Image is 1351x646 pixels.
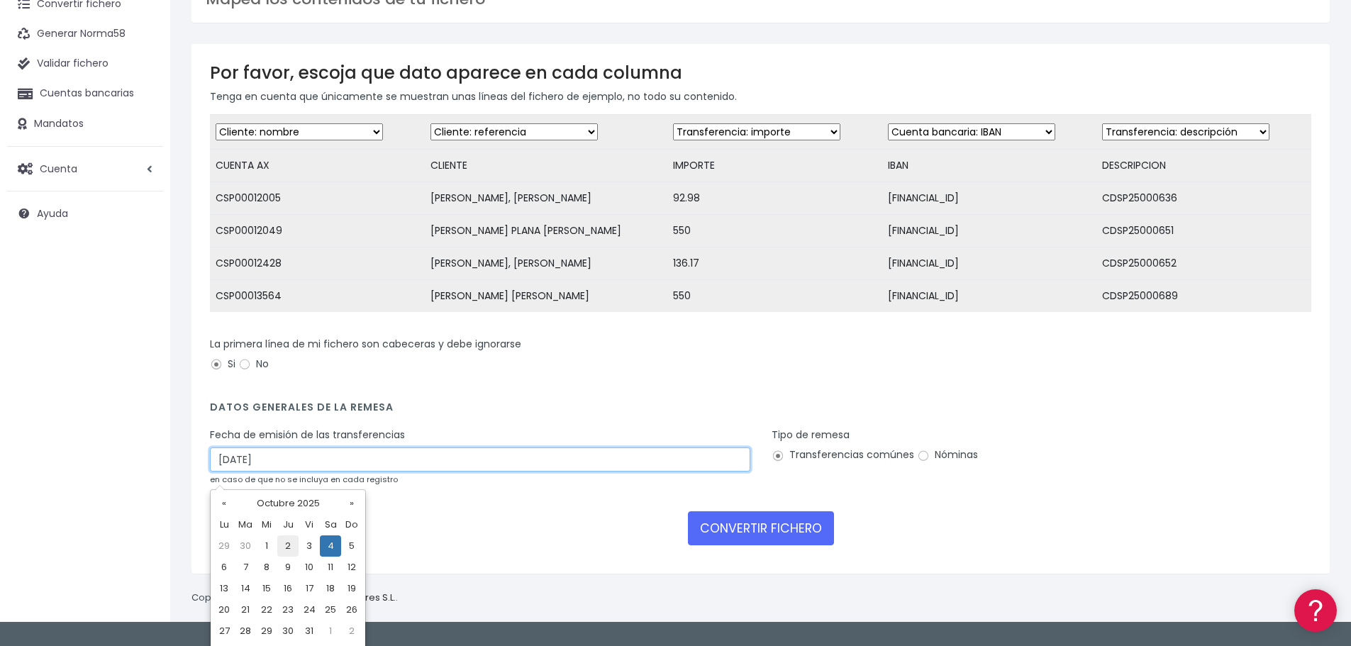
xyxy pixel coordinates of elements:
th: Mi [256,514,277,535]
td: 22 [256,599,277,620]
td: 29 [256,620,277,642]
th: Octubre 2025 [235,493,341,514]
td: CDSP25000651 [1096,215,1311,247]
label: Nóminas [917,447,978,462]
td: 7 [235,557,256,578]
td: 30 [277,620,299,642]
td: 29 [213,535,235,557]
h4: Datos generales de la remesa [210,401,1311,421]
td: 11 [320,557,341,578]
a: Mandatos [7,109,163,139]
td: 24 [299,599,320,620]
label: Transferencias comúnes [772,447,914,462]
td: 25 [320,599,341,620]
th: Vi [299,514,320,535]
a: Ayuda [7,199,163,228]
td: CDSP25000652 [1096,247,1311,280]
td: CLIENTE [425,150,667,182]
td: 23 [277,599,299,620]
td: [FINANCIAL_ID] [882,280,1097,313]
td: 14 [235,578,256,599]
th: « [213,493,235,514]
th: Sa [320,514,341,535]
td: CSP00012005 [210,182,425,215]
td: IMPORTE [667,150,882,182]
td: [PERSON_NAME], [PERSON_NAME] [425,247,667,280]
h3: Por favor, escoja que dato aparece en cada columna [210,62,1311,83]
td: 550 [667,280,882,313]
td: CSP00012049 [210,215,425,247]
label: Si [210,357,235,372]
td: 26 [341,599,362,620]
td: 12 [341,557,362,578]
th: Ju [277,514,299,535]
td: IBAN [882,150,1097,182]
a: Cuenta [7,154,163,184]
label: La primera línea de mi fichero son cabeceras y debe ignorarse [210,337,521,352]
td: 30 [235,535,256,557]
td: 27 [213,620,235,642]
td: [FINANCIAL_ID] [882,215,1097,247]
td: 9 [277,557,299,578]
td: 6 [213,557,235,578]
span: Ayuda [37,206,68,221]
td: 15 [256,578,277,599]
td: 2 [341,620,362,642]
td: 1 [320,620,341,642]
label: No [238,357,269,372]
label: Fecha de emisión de las transferencias [210,428,405,442]
a: Cuentas bancarias [7,79,163,108]
td: 2 [277,535,299,557]
td: 3 [299,535,320,557]
td: [PERSON_NAME] PLANA [PERSON_NAME] [425,215,667,247]
a: Validar fichero [7,49,163,79]
td: 4 [320,535,341,557]
td: 136.17 [667,247,882,280]
td: 8 [256,557,277,578]
a: Generar Norma58 [7,19,163,49]
td: 20 [213,599,235,620]
th: Do [341,514,362,535]
td: 17 [299,578,320,599]
td: CSP00013564 [210,280,425,313]
td: DESCRIPCION [1096,150,1311,182]
small: en caso de que no se incluya en cada registro [210,474,398,485]
td: 19 [341,578,362,599]
th: » [341,493,362,514]
td: 13 [213,578,235,599]
td: 28 [235,620,256,642]
th: Lu [213,514,235,535]
td: 5 [341,535,362,557]
td: 550 [667,215,882,247]
td: CSP00012428 [210,247,425,280]
p: Copyright © 2025 . [191,591,398,606]
td: 10 [299,557,320,578]
button: CONVERTIR FICHERO [688,511,834,545]
label: Tipo de remesa [772,428,850,442]
th: Ma [235,514,256,535]
td: 92.98 [667,182,882,215]
td: [FINANCIAL_ID] [882,182,1097,215]
span: Cuenta [40,161,77,175]
p: Tenga en cuenta que únicamente se muestran unas líneas del fichero de ejemplo, no todo su contenido. [210,89,1311,104]
td: 16 [277,578,299,599]
td: [PERSON_NAME], [PERSON_NAME] [425,182,667,215]
td: [FINANCIAL_ID] [882,247,1097,280]
td: 1 [256,535,277,557]
td: 31 [299,620,320,642]
td: CDSP25000689 [1096,280,1311,313]
td: 21 [235,599,256,620]
td: 18 [320,578,341,599]
td: CUENTA AX [210,150,425,182]
td: CDSP25000636 [1096,182,1311,215]
td: [PERSON_NAME] [PERSON_NAME] [425,280,667,313]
